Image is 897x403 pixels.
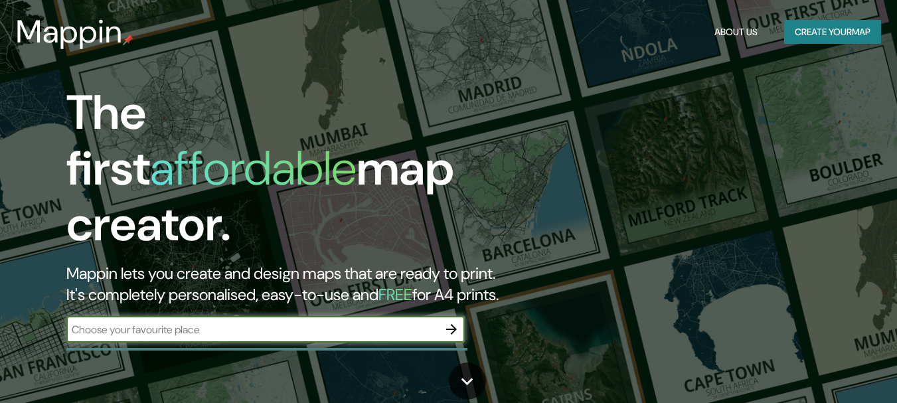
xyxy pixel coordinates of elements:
img: mappin-pin [123,35,133,45]
input: Choose your favourite place [66,322,438,337]
button: About Us [709,20,763,44]
h3: Mappin [16,13,123,50]
h1: affordable [150,137,357,199]
h5: FREE [378,284,412,305]
button: Create yourmap [784,20,881,44]
h1: The first map creator. [66,85,515,263]
h2: Mappin lets you create and design maps that are ready to print. It's completely personalised, eas... [66,263,515,305]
